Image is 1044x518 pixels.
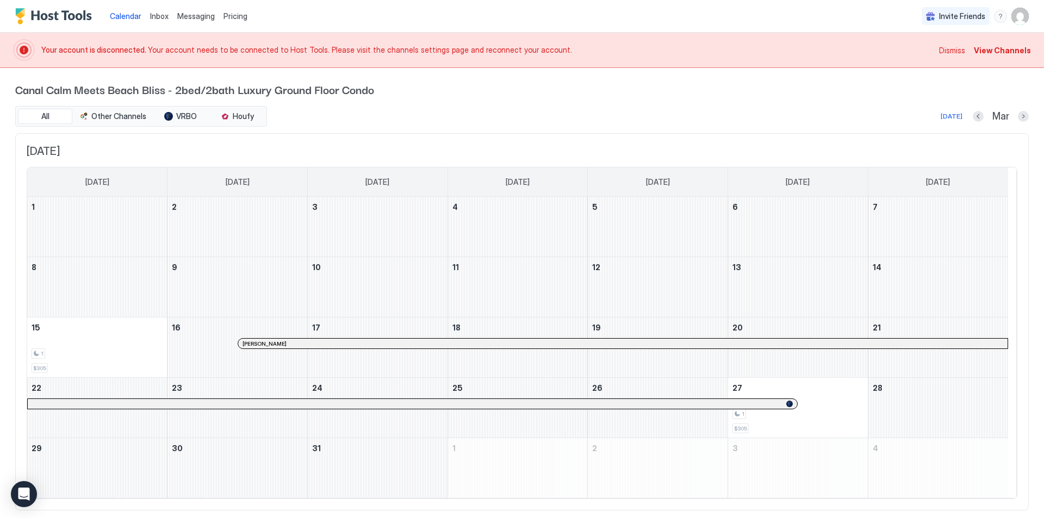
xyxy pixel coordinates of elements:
[448,438,588,498] td: April 1, 2026
[939,11,985,21] span: Invite Friends
[18,109,72,124] button: All
[448,378,588,398] a: March 25, 2026
[592,202,598,211] span: 5
[1011,8,1029,25] div: User profile
[172,444,183,453] span: 30
[210,109,264,124] button: Houfy
[177,10,215,22] a: Messaging
[588,317,728,338] a: March 19, 2026
[728,257,868,277] a: March 13, 2026
[308,257,448,277] a: March 10, 2026
[167,197,308,257] td: March 2, 2026
[33,365,46,372] span: $305
[176,111,197,121] span: VRBO
[215,167,260,197] a: Monday
[307,438,448,498] td: March 31, 2026
[974,45,1031,56] span: View Channels
[873,263,881,272] span: 14
[110,10,141,22] a: Calendar
[15,8,97,24] a: Host Tools Logo
[873,202,878,211] span: 7
[588,378,728,398] a: March 26, 2026
[167,438,308,498] td: March 30, 2026
[452,383,463,392] span: 25
[868,197,1008,217] a: March 7, 2026
[308,317,448,338] a: March 17, 2026
[11,481,37,507] div: Open Intercom Messenger
[994,10,1007,23] div: menu
[172,202,177,211] span: 2
[868,438,1008,498] td: April 4, 2026
[27,197,167,257] td: March 1, 2026
[868,317,1008,338] a: March 21, 2026
[91,111,146,121] span: Other Channels
[41,350,43,357] span: 1
[588,378,728,438] td: March 26, 2026
[167,317,308,378] td: March 16, 2026
[728,317,868,338] a: March 20, 2026
[915,167,961,197] a: Saturday
[308,378,448,398] a: March 24, 2026
[588,257,728,277] a: March 12, 2026
[592,323,601,332] span: 19
[646,177,670,187] span: [DATE]
[941,111,962,121] div: [DATE]
[452,263,459,272] span: 11
[74,109,151,124] button: Other Channels
[74,167,120,197] a: Sunday
[448,317,588,338] a: March 18, 2026
[873,444,878,453] span: 4
[728,378,868,398] a: March 27, 2026
[868,257,1008,317] td: March 14, 2026
[41,111,49,121] span: All
[41,45,148,54] span: Your account is disconnected.
[868,257,1008,277] a: March 14, 2026
[312,323,320,332] span: 17
[868,317,1008,378] td: March 21, 2026
[592,444,597,453] span: 2
[588,257,728,317] td: March 12, 2026
[732,263,741,272] span: 13
[592,263,600,272] span: 12
[926,177,950,187] span: [DATE]
[110,11,141,21] span: Calendar
[728,438,868,458] a: April 3, 2026
[32,323,40,332] span: 15
[167,257,308,317] td: March 9, 2026
[312,383,322,392] span: 24
[868,438,1008,458] a: April 4, 2026
[233,111,254,121] span: Houfy
[873,323,881,332] span: 21
[868,378,1008,398] a: March 28, 2026
[27,317,167,338] a: March 15, 2026
[177,11,215,21] span: Messaging
[365,177,389,187] span: [DATE]
[15,81,1029,97] span: Canal Calm Meets Beach Bliss - 2bed/2bath Luxury Ground Floor Condo
[27,317,167,378] td: March 15, 2026
[452,202,458,211] span: 4
[167,378,307,398] a: March 23, 2026
[307,197,448,257] td: March 3, 2026
[728,378,868,438] td: March 27, 2026
[873,383,883,392] span: 28
[312,444,321,453] span: 31
[27,378,167,438] td: March 22, 2026
[226,177,250,187] span: [DATE]
[27,197,167,217] a: March 1, 2026
[15,106,267,127] div: tab-group
[448,317,588,378] td: March 18, 2026
[448,438,588,458] a: April 1, 2026
[27,438,167,458] a: March 29, 2026
[495,167,540,197] a: Wednesday
[85,177,109,187] span: [DATE]
[167,378,308,438] td: March 23, 2026
[172,383,182,392] span: 23
[172,323,181,332] span: 16
[167,438,307,458] a: March 30, 2026
[734,425,747,432] span: $305
[307,257,448,317] td: March 10, 2026
[742,410,744,417] span: 1
[223,11,247,21] span: Pricing
[448,257,588,277] a: March 11, 2026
